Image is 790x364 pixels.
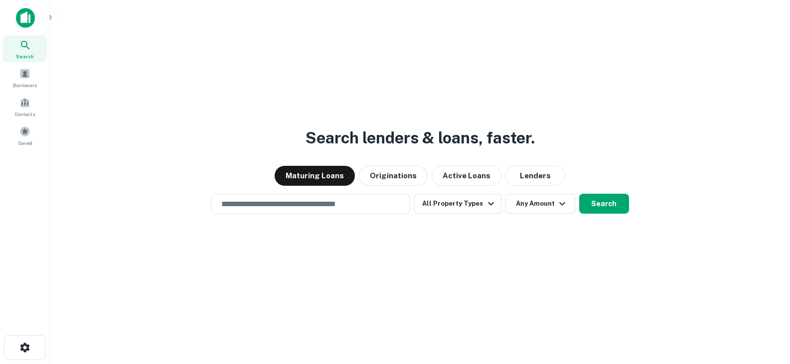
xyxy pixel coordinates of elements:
button: Maturing Loans [275,166,355,186]
button: Active Loans [432,166,501,186]
span: Search [16,52,34,60]
button: All Property Types [414,194,501,214]
span: Contacts [15,110,35,118]
button: Any Amount [505,194,575,214]
img: capitalize-icon.png [16,8,35,28]
a: Saved [3,122,47,149]
button: Search [579,194,629,214]
iframe: Chat Widget [740,284,790,332]
a: Borrowers [3,64,47,91]
button: Originations [359,166,428,186]
a: Search [3,35,47,62]
span: Borrowers [13,81,37,89]
span: Saved [18,139,32,147]
button: Lenders [505,166,565,186]
h3: Search lenders & loans, faster. [306,126,535,150]
a: Contacts [3,93,47,120]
